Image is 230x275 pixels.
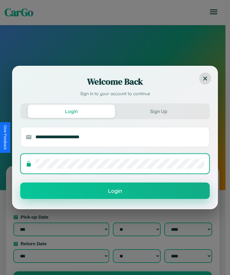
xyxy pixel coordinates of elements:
p: Sign in to your account to continue [20,91,210,97]
button: Login [28,105,115,118]
h2: Welcome Back [20,75,210,88]
button: Login [20,183,210,199]
div: Give Feedback [3,125,7,150]
button: Sign Up [115,105,202,118]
